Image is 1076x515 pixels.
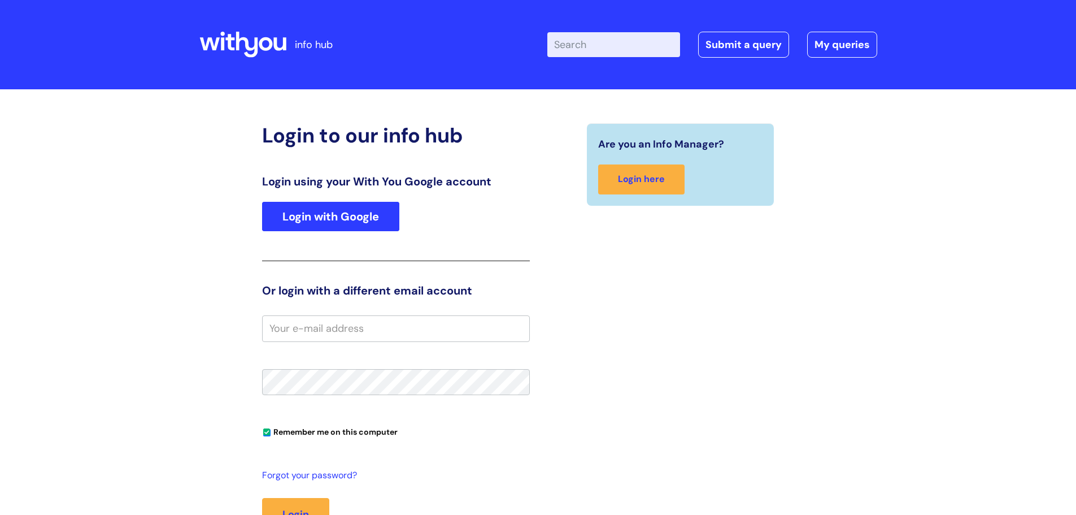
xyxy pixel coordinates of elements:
a: Login here [598,165,685,194]
input: Search [547,32,680,57]
h3: Or login with a different email account [262,284,530,297]
input: Your e-mail address [262,315,530,341]
a: Submit a query [698,32,789,58]
h2: Login to our info hub [262,123,530,148]
label: Remember me on this computer [262,425,398,437]
h3: Login using your With You Google account [262,175,530,188]
a: Login with Google [262,202,399,231]
input: Remember me on this computer [263,429,271,436]
a: Forgot your password? [262,468,524,484]
span: Are you an Info Manager? [598,135,724,153]
div: You can uncheck this option if you're logging in from a shared device [262,422,530,440]
a: My queries [807,32,877,58]
p: info hub [295,36,333,54]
